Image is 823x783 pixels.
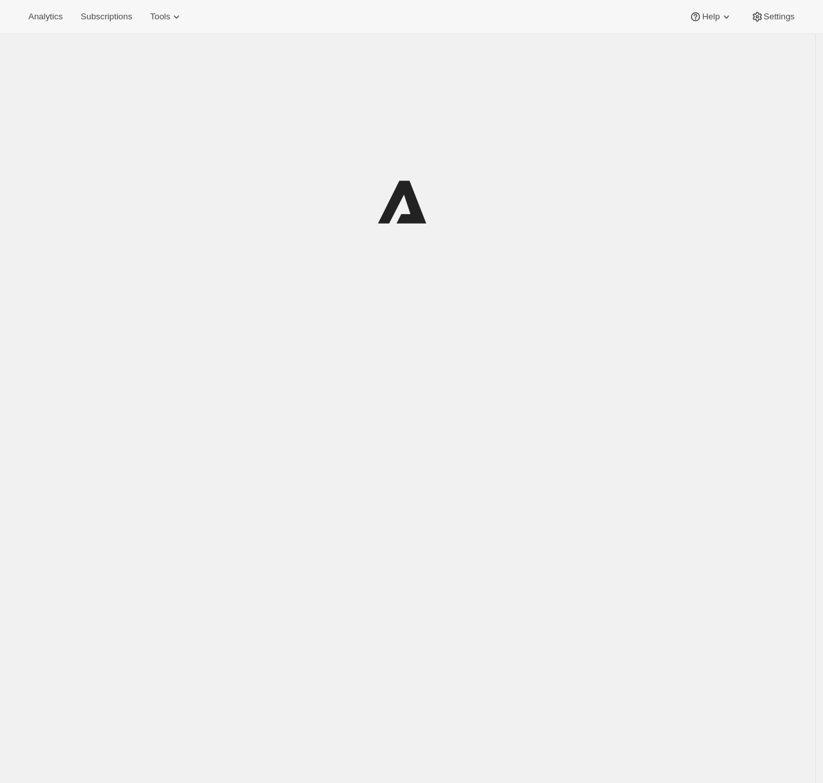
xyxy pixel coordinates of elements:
[21,8,70,26] button: Analytics
[764,12,795,22] span: Settings
[150,12,170,22] span: Tools
[28,12,62,22] span: Analytics
[73,8,140,26] button: Subscriptions
[142,8,191,26] button: Tools
[80,12,132,22] span: Subscriptions
[743,8,802,26] button: Settings
[702,12,719,22] span: Help
[681,8,740,26] button: Help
